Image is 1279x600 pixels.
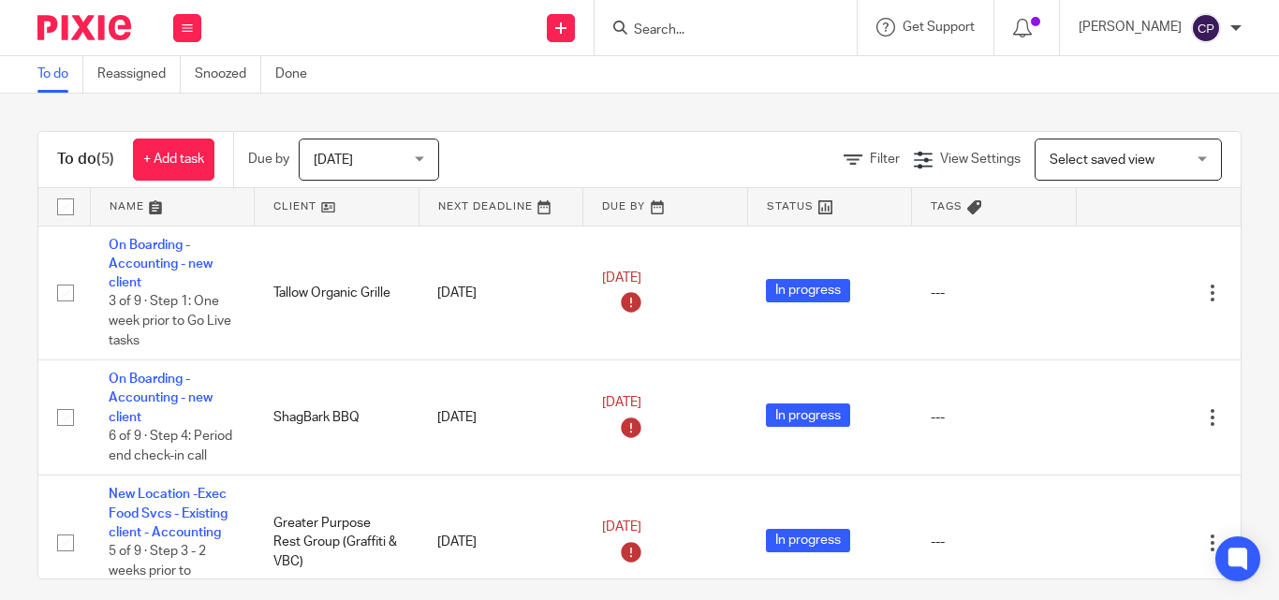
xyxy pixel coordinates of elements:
[602,396,641,409] span: [DATE]
[419,226,583,360] td: [DATE]
[766,279,850,302] span: In progress
[109,430,232,462] span: 6 of 9 · Step 4: Period end check-in call
[195,56,261,93] a: Snoozed
[37,15,131,40] img: Pixie
[37,56,83,93] a: To do
[602,521,641,534] span: [DATE]
[931,533,1058,551] div: ---
[97,56,181,93] a: Reassigned
[632,22,801,39] input: Search
[109,545,206,596] span: 5 of 9 · Step 3 - 2 weeks prior to opening/Go Live
[109,239,213,290] a: On Boarding - Accounting - new client
[275,56,321,93] a: Done
[57,150,114,169] h1: To do
[940,153,1021,166] span: View Settings
[109,488,228,539] a: New Location -Exec Food Svcs - Existing client - Accounting
[419,360,583,476] td: [DATE]
[602,271,641,285] span: [DATE]
[248,150,289,168] p: Due by
[766,403,850,427] span: In progress
[109,373,213,424] a: On Boarding - Accounting - new client
[1079,18,1182,37] p: [PERSON_NAME]
[133,139,214,181] a: + Add task
[109,296,231,347] span: 3 of 9 · Step 1: One week prior to Go Live tasks
[1191,13,1221,43] img: svg%3E
[1050,154,1154,167] span: Select saved view
[903,21,975,34] span: Get Support
[96,152,114,167] span: (5)
[931,408,1058,427] div: ---
[314,154,353,167] span: [DATE]
[766,529,850,552] span: In progress
[255,226,419,360] td: Tallow Organic Grille
[870,153,900,166] span: Filter
[255,360,419,476] td: ShagBark BBQ
[931,201,963,212] span: Tags
[931,284,1058,302] div: ---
